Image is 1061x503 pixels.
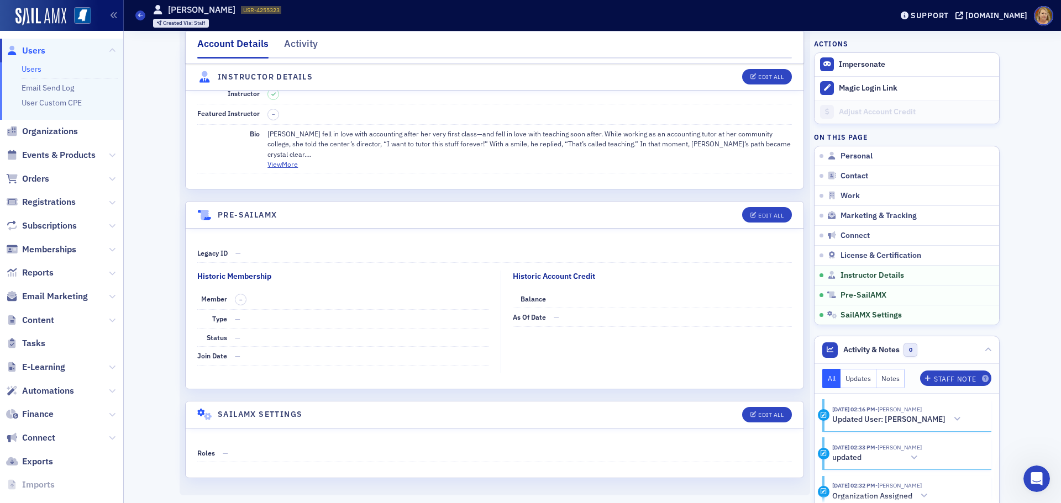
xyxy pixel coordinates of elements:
[22,125,78,137] span: Organizations
[235,248,241,257] span: —
[197,271,271,282] div: Historic Membership
[742,70,792,85] button: Edit All
[163,19,194,27] span: Created Via :
[9,316,212,357] textarea: Message…
[841,251,921,261] span: License & Certification
[934,376,976,382] div: Staff Note
[235,333,240,342] span: —
[197,248,228,257] span: Legacy ID
[554,313,559,321] span: —
[267,159,298,169] button: ViewMore
[6,432,55,444] a: Connect
[54,6,90,14] h1: SailAMX
[521,294,546,303] span: Balance
[197,36,269,59] div: Account Details
[74,7,91,24] img: SailAMX
[207,333,227,342] span: Status
[15,8,66,25] img: SailAMX
[168,4,235,16] h1: [PERSON_NAME]
[832,491,912,501] h5: Organization Assigned
[235,314,240,323] span: —
[194,4,214,24] div: Close
[22,98,82,108] a: User Custom CPE
[197,448,215,457] span: Roles
[6,408,54,420] a: Finance
[7,4,28,25] button: go back
[841,231,870,241] span: Connect
[6,479,55,491] a: Imports
[218,209,277,221] h4: Pre-SailAMX
[839,83,994,93] div: Magic Login Link
[758,412,784,418] div: Edit All
[22,456,53,468] span: Exports
[6,456,53,468] a: Exports
[818,448,829,459] div: Update
[22,45,45,57] span: Users
[22,432,55,444] span: Connect
[6,173,49,185] a: Orders
[814,39,848,49] h4: Actions
[832,443,875,451] time: 8/26/2025 02:33 PM
[841,191,860,201] span: Work
[815,100,999,124] a: Adjust Account Credit
[6,361,65,373] a: E-Learning
[22,83,74,93] a: Email Send Log
[832,453,862,463] h5: updated
[841,369,876,388] button: Updates
[955,12,1031,19] button: [DOMAIN_NAME]
[235,351,240,360] span: —
[22,173,49,185] span: Orders
[22,337,45,350] span: Tasks
[163,20,205,27] div: Staff
[742,407,792,422] button: Edit All
[843,344,900,356] span: Activity & Notes
[190,357,207,375] button: Send a message…
[22,361,65,373] span: E-Learning
[6,290,88,303] a: Email Marketing
[197,109,260,118] span: Featured Instructor
[841,290,886,300] span: Pre-SailAMX
[22,64,41,74] a: Users
[6,220,77,232] a: Subscriptions
[6,267,54,279] a: Reports
[513,313,546,321] span: As of Date
[6,243,76,256] a: Memberships
[6,149,96,161] a: Events & Products
[904,343,917,357] span: 0
[212,314,227,323] span: Type
[6,45,45,57] a: Users
[758,75,784,81] div: Edit All
[875,443,922,451] span: Ellen Vaughn
[841,271,904,280] span: Instructor Details
[218,71,313,83] h4: Instructor Details
[22,220,77,232] span: Subscriptions
[228,89,260,98] span: Instructor
[201,294,227,303] span: Member
[876,369,905,388] button: Notes
[814,132,1000,142] h4: On this page
[223,448,228,457] span: —
[153,19,209,28] div: Created Via: Staff
[66,7,91,26] a: View Homepage
[6,337,45,350] a: Tasks
[841,151,873,161] span: Personal
[818,486,829,497] div: Activity
[822,369,841,388] button: All
[818,409,829,421] div: Activity
[841,171,868,181] span: Contact
[875,481,922,489] span: Ellen Vaughn
[920,370,991,386] button: Staff Note
[17,362,26,370] button: Emoji picker
[832,414,965,425] button: Updated User: [PERSON_NAME]
[22,408,54,420] span: Finance
[6,385,74,397] a: Automations
[272,110,275,118] span: –
[22,479,55,491] span: Imports
[841,211,917,221] span: Marketing & Tracking
[284,36,318,57] div: Activity
[6,125,78,137] a: Organizations
[832,405,875,413] time: 9/10/2025 02:16 PM
[832,452,922,464] button: updated
[832,481,875,489] time: 8/26/2025 02:32 PM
